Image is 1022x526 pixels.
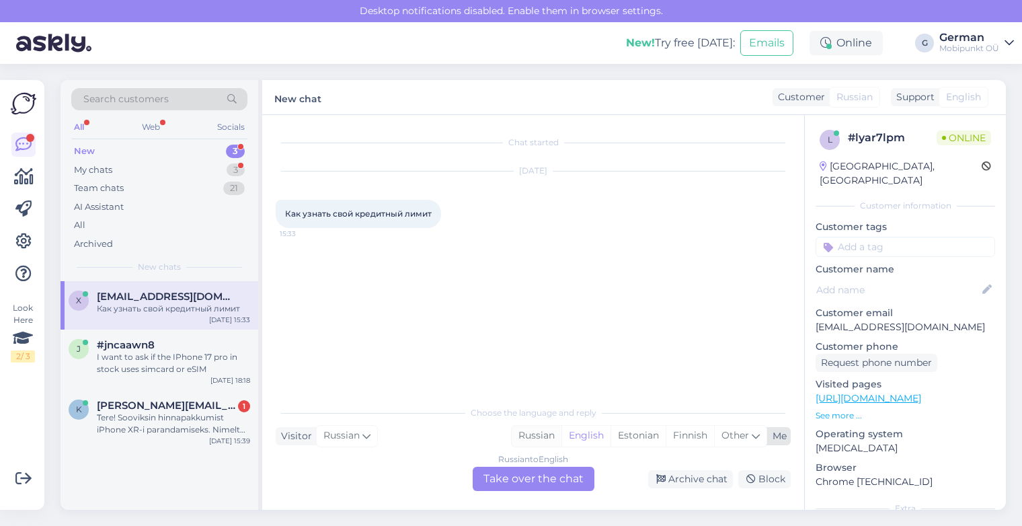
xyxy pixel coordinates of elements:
[946,90,981,104] span: English
[816,354,937,372] div: Request phone number
[97,291,237,303] span: xlgene439@gmail.com
[276,429,312,443] div: Visitor
[939,43,999,54] div: Mobipunkt OÜ
[238,400,250,412] div: 1
[816,410,995,422] p: See more ...
[816,262,995,276] p: Customer name
[816,340,995,354] p: Customer phone
[498,453,568,465] div: Russian to English
[274,88,321,106] label: New chat
[828,135,832,145] span: l
[738,470,791,488] div: Block
[74,145,95,158] div: New
[767,429,787,443] div: Me
[561,426,611,446] div: English
[280,229,330,239] span: 15:33
[816,377,995,391] p: Visited pages
[74,237,113,251] div: Archived
[816,237,995,257] input: Add a tag
[666,426,714,446] div: Finnish
[820,159,982,188] div: [GEOGRAPHIC_DATA], [GEOGRAPHIC_DATA]
[276,165,791,177] div: [DATE]
[939,32,999,43] div: German
[816,320,995,334] p: [EMAIL_ADDRESS][DOMAIN_NAME]
[816,502,995,515] div: Extra
[816,306,995,320] p: Customer email
[210,375,250,385] div: [DATE] 18:18
[276,407,791,419] div: Choose the language and reply
[816,461,995,475] p: Browser
[939,32,1014,54] a: GermanMobipunkt OÜ
[937,130,991,145] span: Online
[97,351,250,375] div: I want to ask if the IPhone 17 pro in stock uses simcard or eSIM
[97,400,237,412] span: kristofer.ild@gmail.com
[223,182,245,195] div: 21
[97,339,155,351] span: #jncaawn8
[512,426,561,446] div: Russian
[816,200,995,212] div: Customer information
[11,302,35,363] div: Look Here
[214,118,247,136] div: Socials
[891,90,935,104] div: Support
[138,261,181,273] span: New chats
[139,118,163,136] div: Web
[74,163,112,177] div: My chats
[816,392,921,404] a: [URL][DOMAIN_NAME]
[626,36,655,49] b: New!
[227,163,245,177] div: 3
[226,145,245,158] div: 3
[74,219,85,232] div: All
[76,404,82,414] span: k
[11,350,35,363] div: 2 / 3
[816,220,995,234] p: Customer tags
[648,470,733,488] div: Archive chat
[626,35,735,51] div: Try free [DATE]:
[74,182,124,195] div: Team chats
[285,209,432,219] span: Как узнать свой кредитный лимит
[816,441,995,455] p: [MEDICAL_DATA]
[323,428,360,443] span: Russian
[721,429,749,441] span: Other
[848,130,937,146] div: # lyar7lpm
[915,34,934,52] div: G
[816,283,980,297] input: Add name
[71,118,87,136] div: All
[740,30,793,56] button: Emails
[611,426,666,446] div: Estonian
[76,295,81,305] span: x
[97,412,250,436] div: Tere! Sooviksin hinnapakkumist iPhone XR-i parandamiseks. Nimelt WiFi ja 4G enam ei tööta üldse, ...
[816,475,995,489] p: Chrome [TECHNICAL_ID]
[97,303,250,315] div: Как узнать свой кредитный лимит
[77,344,81,354] span: j
[836,90,873,104] span: Russian
[74,200,124,214] div: AI Assistant
[11,91,36,116] img: Askly Logo
[209,436,250,446] div: [DATE] 15:39
[209,315,250,325] div: [DATE] 15:33
[276,137,791,149] div: Chat started
[473,467,594,491] div: Take over the chat
[83,92,169,106] span: Search customers
[816,427,995,441] p: Operating system
[773,90,825,104] div: Customer
[810,31,883,55] div: Online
